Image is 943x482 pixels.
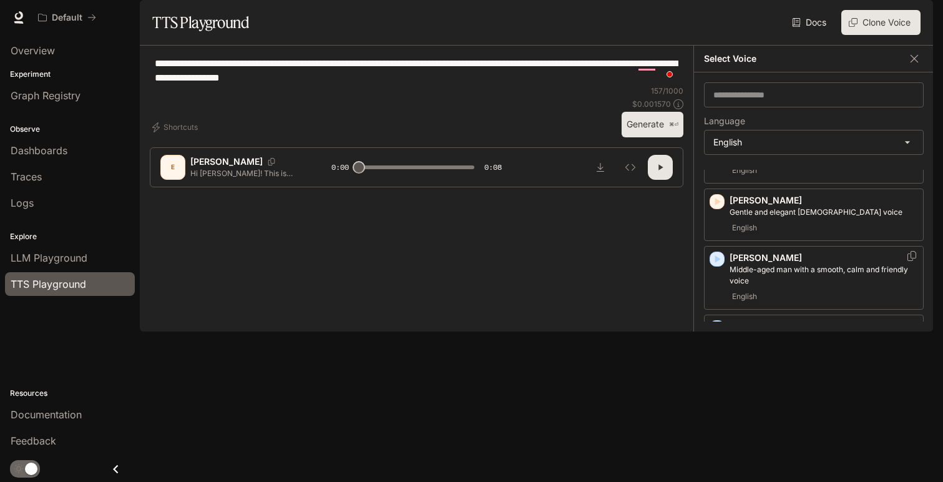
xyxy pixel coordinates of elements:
[704,117,745,125] p: Language
[730,220,760,235] span: English
[32,5,102,30] button: All workspaces
[190,168,301,179] p: Hi [PERSON_NAME]! This is [PERSON_NAME], a virtual assistant from [PERSON_NAME]. How are you doin...
[622,112,683,137] button: Generate⌘⏎
[730,264,918,287] p: Middle-aged man with a smooth, calm and friendly voice
[484,161,502,174] span: 0:08
[906,251,918,261] button: Copy Voice ID
[52,12,82,23] p: Default
[150,117,203,137] button: Shortcuts
[669,121,678,129] p: ⌘⏎
[730,289,760,304] span: English
[730,207,918,218] p: Gentle and elegant female voice
[331,161,349,174] span: 0:00
[152,10,249,35] h1: TTS Playground
[730,194,918,207] p: [PERSON_NAME]
[632,99,671,109] p: $ 0.001570
[155,56,678,85] textarea: To enrich screen reader interactions, please activate Accessibility in Grammarly extension settings
[730,163,760,178] span: English
[263,158,280,165] button: Copy Voice ID
[730,320,918,333] p: Dominus
[618,155,643,180] button: Inspect
[841,10,921,35] button: Clone Voice
[190,155,263,168] p: [PERSON_NAME]
[730,252,918,264] p: [PERSON_NAME]
[588,155,613,180] button: Download audio
[789,10,831,35] a: Docs
[705,130,923,154] div: English
[163,157,183,177] div: E
[651,86,683,96] p: 157 / 1000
